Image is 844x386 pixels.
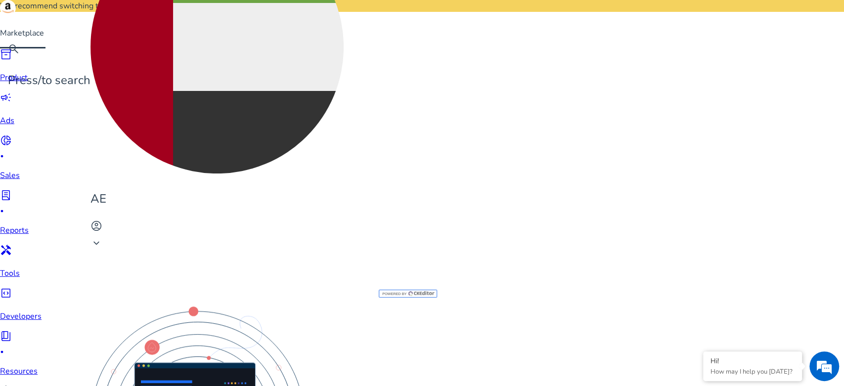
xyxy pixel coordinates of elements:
[711,356,795,366] div: Hi!
[8,72,90,89] p: Press to search
[381,292,406,296] span: Powered by
[711,367,795,376] p: How may I help you today?
[90,237,102,249] span: keyboard_arrow_down
[90,190,344,208] p: AE
[90,220,102,232] span: account_circle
